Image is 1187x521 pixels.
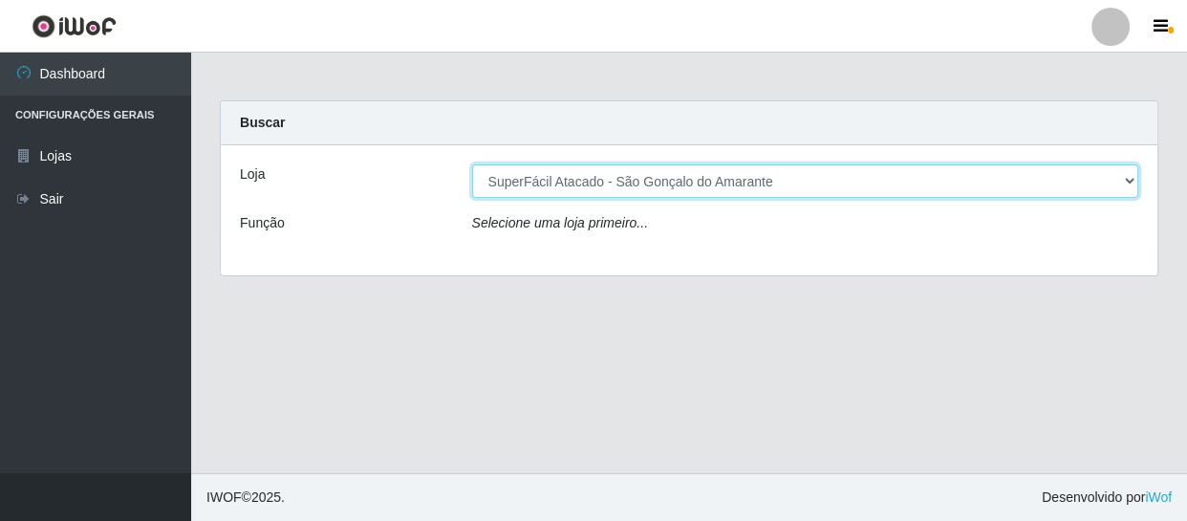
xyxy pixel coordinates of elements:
[1042,488,1172,508] span: Desenvolvido por
[32,14,117,38] img: CoreUI Logo
[1145,489,1172,505] a: iWof
[240,213,285,233] label: Função
[240,164,265,185] label: Loja
[472,215,648,230] i: Selecione uma loja primeiro...
[206,488,285,508] span: © 2025 .
[240,115,285,130] strong: Buscar
[206,489,242,505] span: IWOF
